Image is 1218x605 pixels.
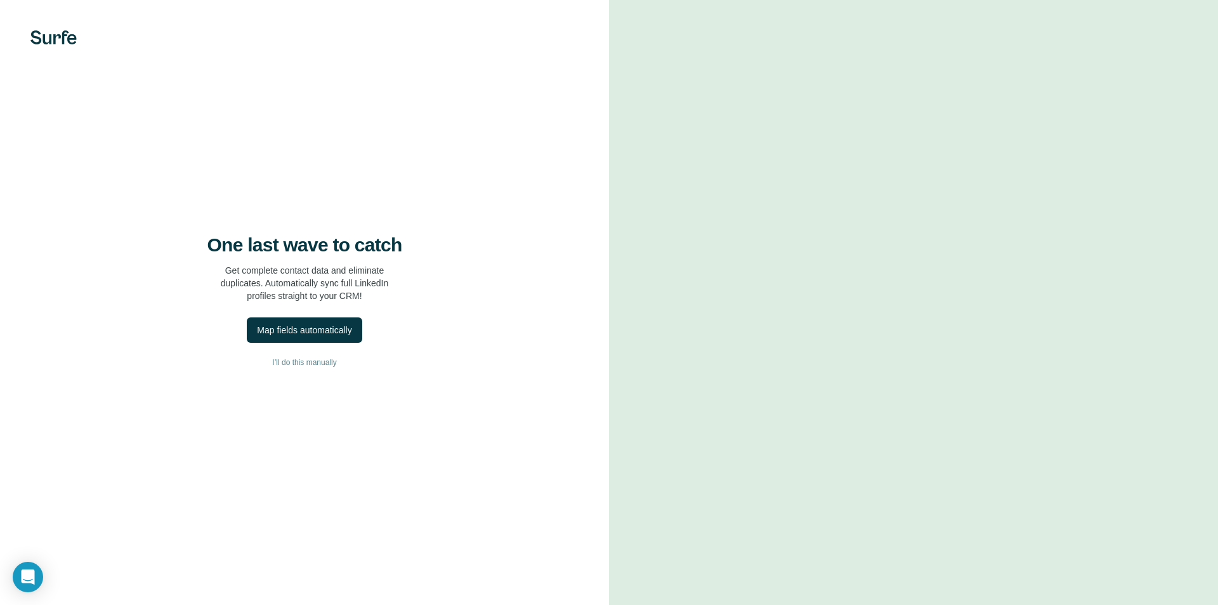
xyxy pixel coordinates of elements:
[272,357,336,368] span: I’ll do this manually
[247,317,362,343] button: Map fields automatically
[25,353,584,372] button: I’ll do this manually
[221,264,389,302] p: Get complete contact data and eliminate duplicates. Automatically sync full LinkedIn profiles str...
[13,562,43,592] div: Open Intercom Messenger
[30,30,77,44] img: Surfe's logo
[207,234,402,256] h4: One last wave to catch
[257,324,351,336] div: Map fields automatically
